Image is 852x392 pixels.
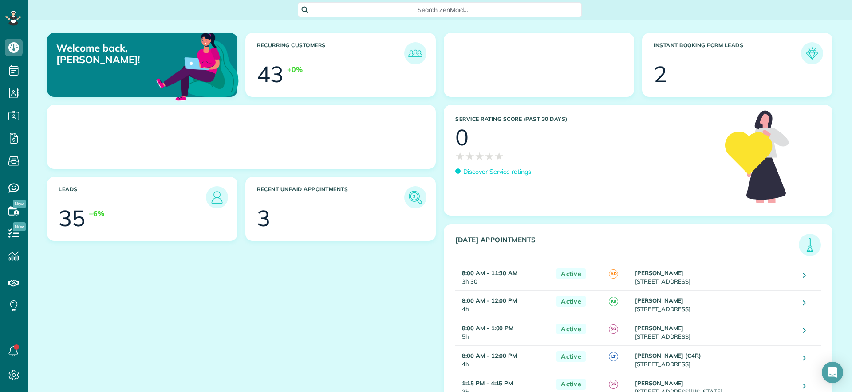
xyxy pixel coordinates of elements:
div: +0% [287,64,303,75]
strong: [PERSON_NAME] [635,324,684,332]
span: Active [556,379,586,390]
td: [STREET_ADDRESS] [633,318,796,345]
span: ★ [494,148,504,164]
strong: [PERSON_NAME] [635,297,684,304]
span: SG [609,380,618,389]
span: Active [556,351,586,362]
strong: [PERSON_NAME] [635,269,684,276]
strong: 1:15 PM - 4:15 PM [462,380,513,387]
h3: Service Rating score (past 30 days) [455,116,716,122]
span: ★ [475,148,485,164]
td: 3h 30 [455,263,552,290]
span: LT [609,352,618,361]
td: 4h [455,290,552,318]
div: 0 [455,126,469,148]
img: icon_unpaid_appointments-47b8ce3997adf2238b356f14209ab4cced10bd1f174958f3ca8f1d0dd7fffeee.png [406,188,424,206]
img: icon_form_leads-04211a6a04a5b2264e4ee56bc0799ec3eb69b7e499cbb523a139df1d13a81ae0.png [803,44,821,62]
span: Active [556,296,586,307]
td: [STREET_ADDRESS] [633,345,796,373]
span: New [13,222,26,231]
h3: Leads [59,186,206,208]
h3: Recurring Customers [257,42,404,64]
h3: Recent unpaid appointments [257,186,404,208]
span: Active [556,268,586,280]
img: icon_todays_appointments-901f7ab196bb0bea1936b74009e4eb5ffbc2d2711fa7634e0d609ed5ef32b18b.png [801,236,819,254]
td: 5h [455,318,552,345]
img: dashboard_welcome-42a62b7d889689a78055ac9021e634bf52bae3f8056760290aed330b23ab8690.png [154,23,241,109]
div: Open Intercom Messenger [822,362,843,383]
h3: [DATE] Appointments [455,236,799,256]
strong: 8:00 AM - 12:00 PM [462,352,517,359]
td: [STREET_ADDRESS] [633,263,796,290]
strong: [PERSON_NAME] (C4R) [635,352,701,359]
img: icon_leads-1bed01f49abd5b7fead27621c3d59655bb73ed531f8eeb49469d10e621d6b896.png [208,188,226,206]
strong: 8:00 AM - 11:30 AM [462,269,517,276]
a: Discover Service ratings [455,167,531,176]
span: AD [609,269,618,279]
p: Discover Service ratings [463,167,531,176]
span: ★ [485,148,494,164]
td: [STREET_ADDRESS] [633,290,796,318]
h3: Instant Booking Form Leads [654,42,801,64]
div: 3 [257,207,270,229]
div: +6% [89,208,104,219]
span: K8 [609,297,618,306]
td: 4h [455,345,552,373]
span: ★ [455,148,465,164]
strong: [PERSON_NAME] [635,380,684,387]
div: 35 [59,207,85,229]
span: SG [609,324,618,334]
span: New [13,200,26,208]
span: Active [556,324,586,335]
strong: 8:00 AM - 12:00 PM [462,297,517,304]
div: 43 [257,63,284,85]
strong: 8:00 AM - 1:00 PM [462,324,513,332]
img: icon_recurring_customers-cf858462ba22bcd05b5a5880d41d6543d210077de5bb9ebc9590e49fd87d84ed.png [406,44,424,62]
p: Welcome back, [PERSON_NAME]! [56,42,177,66]
span: ★ [465,148,475,164]
div: 2 [654,63,667,85]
